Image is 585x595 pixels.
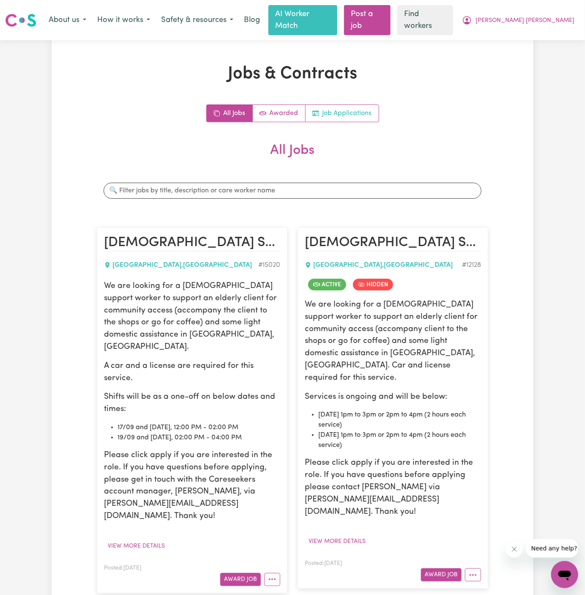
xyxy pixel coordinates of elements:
[118,422,280,433] li: 17/09 and [DATE], 12:00 PM - 02:00 PM
[104,391,280,416] p: Shifts will be as a one-off on below dates and times:
[268,5,337,35] a: AI Worker Match
[306,105,379,122] a: Job applications
[207,105,253,122] a: All jobs
[465,568,481,581] button: More options
[156,11,239,29] button: Safety & resources
[305,299,481,384] p: We are looking for a [DEMOGRAPHIC_DATA] support worker to support an elderly client for community...
[104,235,280,252] h2: Female Support Worker Needed In Alexandria, NSW
[318,430,481,450] li: [DATE] 1pm to 3pm or 2pm to 4pm (2 hours each service)
[253,105,306,122] a: Active jobs
[239,11,265,30] a: Blog
[97,64,488,84] h1: Jobs & Contracts
[308,279,346,291] span: Job is active
[104,280,280,354] p: We are looking for a [DEMOGRAPHIC_DATA] support worker to support an elderly client for community...
[305,535,369,548] button: View more details
[104,450,280,523] p: Please click apply if you are interested in the role. If you have questions before applying, plea...
[264,573,280,586] button: More options
[104,565,141,571] span: Posted: [DATE]
[97,143,488,172] h2: All Jobs
[43,11,92,29] button: About us
[397,5,453,35] a: Find workers
[526,539,578,558] iframe: Message from company
[305,561,342,566] span: Posted: [DATE]
[551,561,578,588] iframe: Button to launch messaging window
[92,11,156,29] button: How it works
[305,235,481,252] h2: Female Support Worker Needed Every Monday And Thursday Afternoon - Alexandria, NSW
[344,5,391,35] a: Post a job
[305,391,481,403] p: Services is ongoing and will be below:
[258,260,280,270] div: Job ID #15020
[506,541,523,558] iframe: Close message
[476,16,574,25] span: [PERSON_NAME] [PERSON_NAME]
[421,568,462,581] button: Award Job
[462,260,481,270] div: Job ID #12128
[5,13,36,28] img: Careseekers logo
[305,457,481,518] p: Please click apply if you are interested in the role. If you have questions before applying pleas...
[353,279,393,291] span: Job is hidden
[104,260,258,270] div: [GEOGRAPHIC_DATA] , [GEOGRAPHIC_DATA]
[104,183,481,199] input: 🔍 Filter jobs by title, description or care worker name
[220,573,261,586] button: Award Job
[5,11,36,30] a: Careseekers logo
[318,410,481,430] li: [DATE] 1pm to 3pm or 2pm to 4pm (2 hours each service)
[118,433,280,443] li: 19/09 and [DATE], 02:00 PM - 04:00 PM
[305,260,462,270] div: [GEOGRAPHIC_DATA] , [GEOGRAPHIC_DATA]
[104,540,169,553] button: View more details
[104,360,280,385] p: A car and a license are required for this service.
[457,11,580,29] button: My Account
